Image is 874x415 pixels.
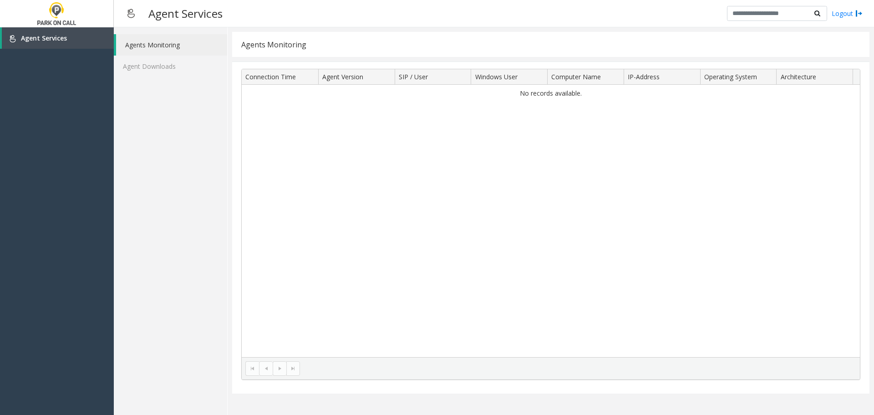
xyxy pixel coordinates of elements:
[242,69,860,357] div: Data table
[704,72,757,81] span: Operating System
[781,72,816,81] span: Architecture
[475,72,518,81] span: Windows User
[242,85,860,102] td: No records available.
[9,35,16,42] img: 'icon'
[21,34,67,42] span: Agent Services
[855,9,863,18] img: logout
[399,72,428,81] span: SIP / User
[322,72,363,81] span: Agent Version
[114,56,227,77] a: Agent Downloads
[832,9,863,18] a: Logout
[144,2,227,25] h3: Agent Services
[116,34,227,56] a: Agents Monitoring
[241,39,306,51] div: Agents Monitoring
[551,72,601,81] span: Computer Name
[245,72,296,81] span: Connection Time
[123,2,139,25] img: pageIcon
[628,72,660,81] span: IP-Address
[2,27,114,49] a: Agent Services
